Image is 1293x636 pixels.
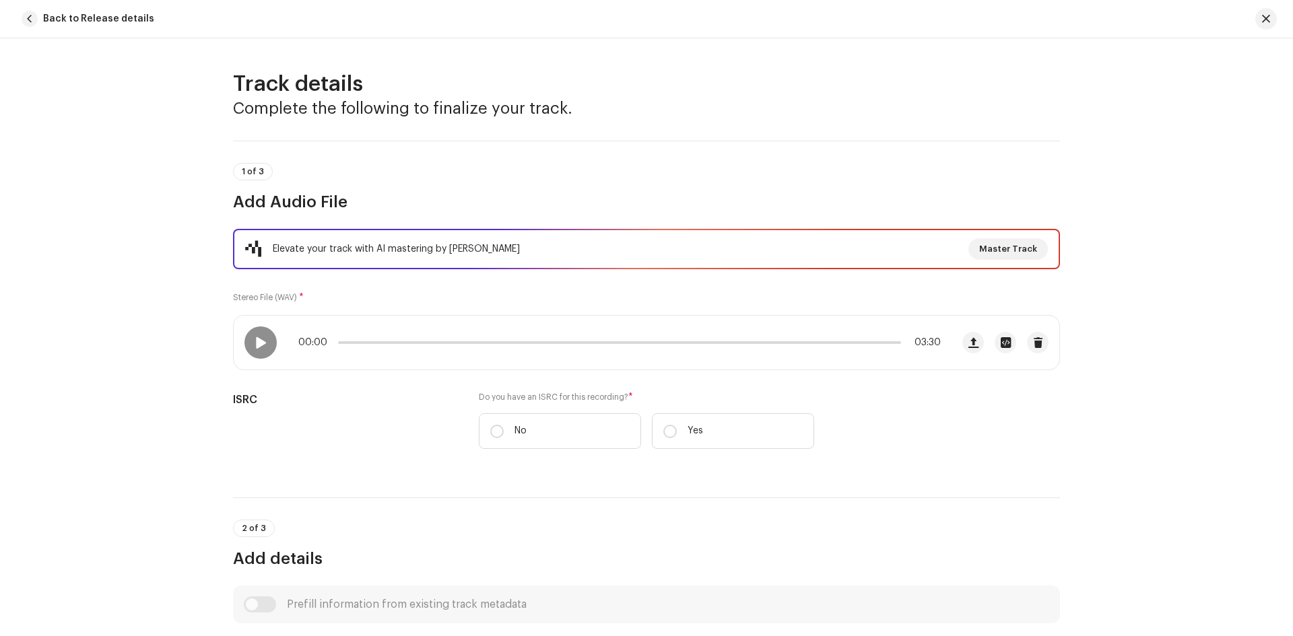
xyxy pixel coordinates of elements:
[298,337,333,348] span: 00:00
[515,424,527,438] p: No
[979,236,1037,262] span: Master Track
[233,548,1060,569] h3: Add details
[233,98,1060,119] h3: Complete the following to finalize your track.
[233,191,1060,213] h3: Add Audio File
[273,241,520,257] div: Elevate your track with AI mastering by [PERSON_NAME]
[906,337,941,348] span: 03:30
[968,238,1048,260] button: Master Track
[242,524,266,532] span: 2 of 3
[242,168,264,176] span: 1 of 3
[233,71,1060,98] h2: Track details
[233,293,297,302] small: Stereo File (WAV)
[233,392,457,408] h5: ISRC
[479,392,814,402] label: Do you have an ISRC for this recording?
[688,424,703,438] p: Yes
